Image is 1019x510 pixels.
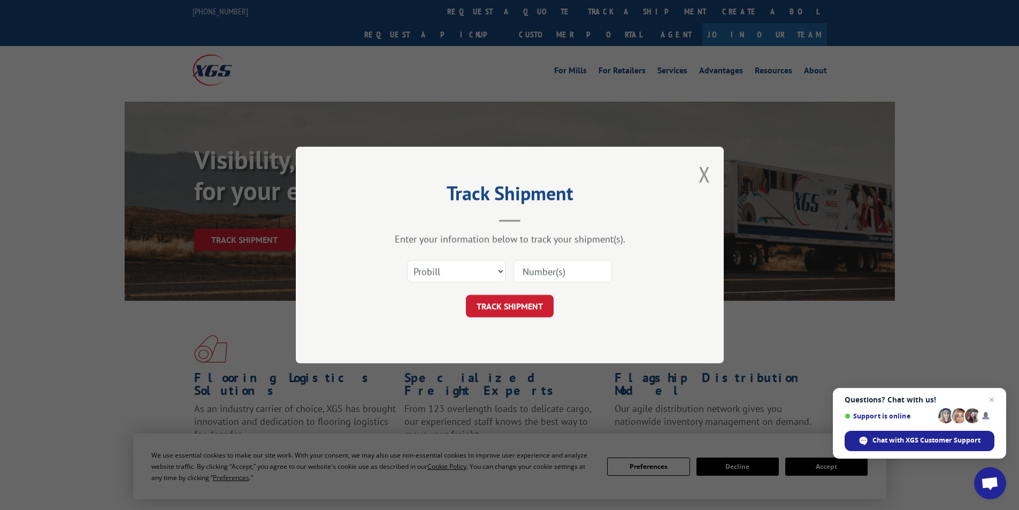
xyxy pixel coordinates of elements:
[514,260,612,283] input: Number(s)
[349,186,670,206] h2: Track Shipment
[985,393,998,406] span: Close chat
[699,160,710,188] button: Close modal
[349,233,670,245] div: Enter your information below to track your shipment(s).
[872,436,980,445] span: Chat with XGS Customer Support
[845,412,934,420] span: Support is online
[845,431,994,451] div: Chat with XGS Customer Support
[466,295,554,317] button: TRACK SHIPMENT
[974,467,1006,499] div: Open chat
[845,395,994,404] span: Questions? Chat with us!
